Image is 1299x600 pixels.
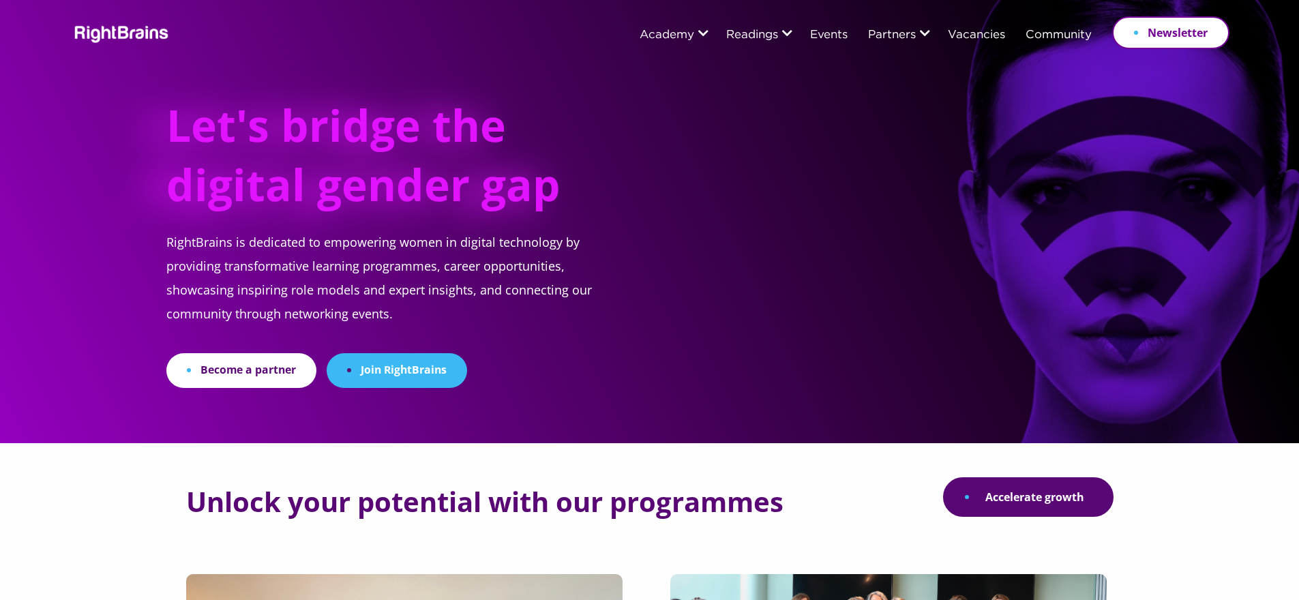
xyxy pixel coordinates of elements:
a: Academy [640,29,694,42]
a: Become a partner [166,353,316,388]
a: Readings [726,29,778,42]
a: Community [1026,29,1092,42]
a: Partners [868,29,916,42]
a: Accelerate growth [943,477,1114,517]
a: Vacancies [948,29,1005,42]
p: RightBrains is dedicated to empowering women in digital technology by providing transformative le... [166,230,625,353]
a: Newsletter [1112,16,1229,49]
h1: Let's bridge the digital gender gap [166,95,575,230]
img: Rightbrains [70,23,169,43]
h2: Unlock your potential with our programmes [186,487,783,517]
a: Events [810,29,848,42]
a: Join RightBrains [327,353,467,388]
